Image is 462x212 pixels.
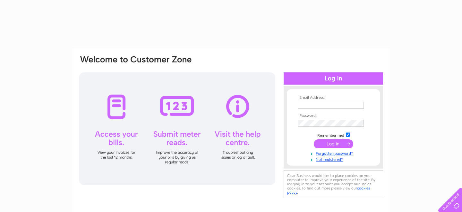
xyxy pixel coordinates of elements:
[298,156,371,162] a: Not registered?
[298,150,371,156] a: Forgotten password?
[296,132,371,138] td: Remember me?
[284,170,383,198] div: Clear Business would like to place cookies on your computer to improve your experience of the sit...
[296,96,371,100] th: Email Address:
[314,139,353,148] input: Submit
[296,114,371,118] th: Password:
[287,186,370,195] a: cookies policy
